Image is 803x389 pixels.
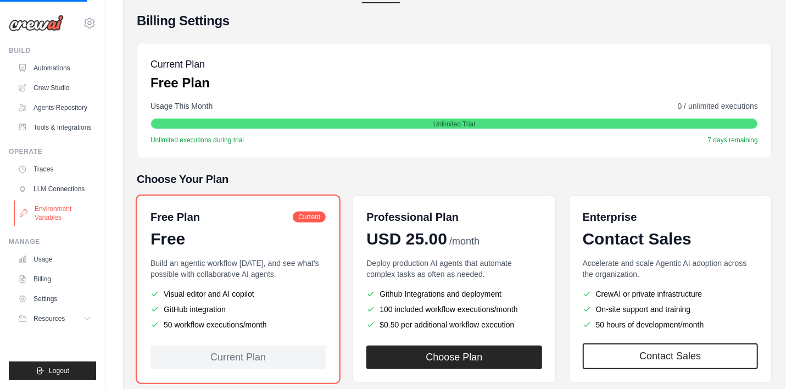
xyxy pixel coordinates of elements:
div: Operate [9,147,96,156]
h5: Current Plan [150,57,210,72]
span: Unlimited executions during trial [150,136,244,145]
span: /month [449,234,479,249]
h6: Free Plan [150,209,200,225]
span: USD 25.00 [366,229,447,249]
li: Visual editor and AI copilot [150,288,326,299]
li: 50 hours of development/month [583,319,758,330]
li: $0.50 per additional workflow execution [366,319,542,330]
a: Traces [13,160,96,178]
p: Free Plan [150,74,210,92]
li: GitHub integration [150,304,326,315]
span: Current [293,212,326,223]
div: Current Plan [150,346,326,369]
li: Github Integrations and deployment [366,288,542,299]
h6: Enterprise [583,209,758,225]
h5: Choose Your Plan [137,171,772,187]
a: Usage [13,251,96,268]
img: Logo [9,15,64,31]
span: Logout [49,366,69,375]
a: Contact Sales [583,343,758,369]
p: Deploy production AI agents that automate complex tasks as often as needed. [366,258,542,280]
div: Manage [9,237,96,246]
a: Environment Variables [14,200,97,226]
li: 100 included workflow executions/month [366,304,542,315]
a: Automations [13,59,96,77]
button: Logout [9,362,96,380]
a: Settings [13,290,96,308]
button: Choose Plan [366,346,542,369]
a: LLM Connections [13,180,96,198]
p: Build an agentic workflow [DATE], and see what's possible with collaborative AI agents. [150,258,326,280]
div: Build [9,46,96,55]
li: On-site support and training [583,304,758,315]
span: 7 days remaining [708,136,758,145]
div: Free [150,229,326,249]
a: Tools & Integrations [13,119,96,136]
a: Billing [13,270,96,288]
a: Crew Studio [13,79,96,97]
span: Resources [34,314,65,323]
span: 0 / unlimited executions [678,101,758,112]
li: 50 workflow executions/month [150,319,326,330]
span: Usage This Month [150,101,213,112]
div: Contact Sales [583,229,758,249]
p: Accelerate and scale Agentic AI adoption across the organization. [583,258,758,280]
span: Unlimited Trial [433,120,475,129]
h4: Billing Settings [137,12,772,30]
h6: Professional Plan [366,209,459,225]
li: CrewAI or private infrastructure [583,288,758,299]
button: Resources [13,310,96,327]
a: Agents Repository [13,99,96,116]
